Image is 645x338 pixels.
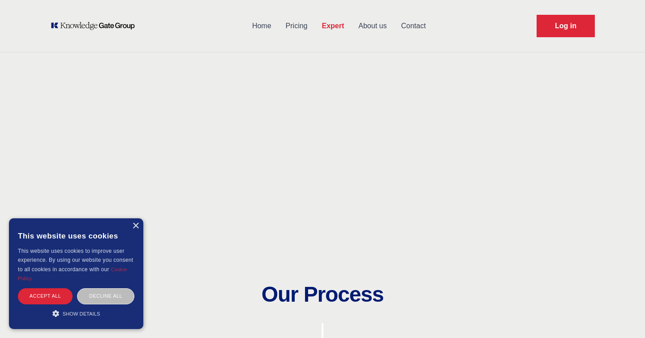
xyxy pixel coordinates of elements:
div: This website uses cookies [18,225,134,247]
a: Pricing [279,14,315,38]
div: Widget de chat [600,295,645,338]
a: Contact [394,14,433,38]
a: Cookie Policy [18,267,127,281]
iframe: Chat Widget [600,295,645,338]
div: Accept all [18,288,73,304]
span: Show details [63,311,100,316]
div: Decline all [77,288,134,304]
a: Expert [314,14,351,38]
div: Show details [18,309,134,318]
span: This website uses cookies to improve user experience. By using our website you consent to all coo... [18,248,133,273]
a: KOL Knowledge Platform: Talk to Key External Experts (KEE) [50,22,141,30]
a: Request Demo [537,15,595,37]
a: About us [351,14,394,38]
a: Home [245,14,279,38]
div: Close [132,223,139,230]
